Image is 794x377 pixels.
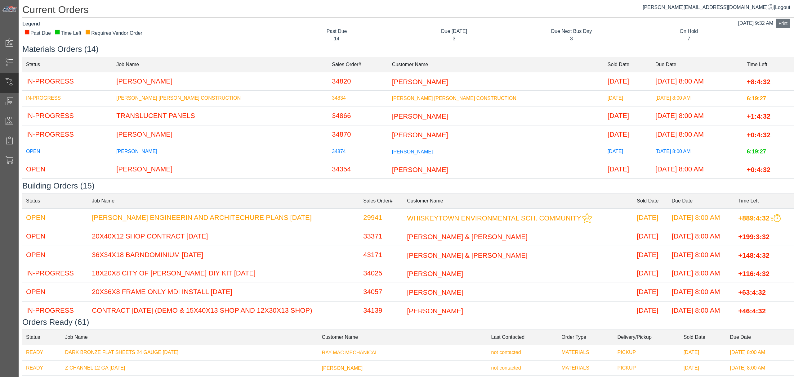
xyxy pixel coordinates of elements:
[403,193,633,208] td: Customer Name
[633,208,668,227] td: [DATE]
[328,179,388,197] td: 34879
[113,57,328,72] td: Job Name
[738,270,769,278] span: +116:4:32
[22,107,113,125] td: IN-PROGRESS
[652,144,743,160] td: [DATE] 8:00 AM
[738,307,766,315] span: +46:4:32
[88,301,359,320] td: CONTRACT [DATE] (DEMO & 15X40X13 SHOP AND 12X30X13 SHOP)
[328,72,388,91] td: 34820
[747,112,770,120] span: +1:4:32
[652,160,743,179] td: [DATE] 8:00 AM
[680,345,726,360] td: [DATE]
[283,28,390,35] div: Past Due
[558,329,613,345] td: Order Type
[407,214,581,222] span: WHISKEYTOWN ENVIRONMENTAL SCH. COMMUNITY
[635,28,743,35] div: On Hold
[88,264,359,283] td: 18X20X8 CITY OF [PERSON_NAME] DIY KIT [DATE]
[407,288,463,296] span: [PERSON_NAME]
[652,57,743,72] td: Due Date
[582,213,592,223] img: This customer should be prioritized
[652,72,743,91] td: [DATE] 8:00 AM
[85,30,142,37] div: Requires Vendor Order
[407,307,463,315] span: [PERSON_NAME]
[22,72,113,91] td: IN-PROGRESS
[652,125,743,144] td: [DATE] 8:00 AM
[643,4,790,11] div: |
[359,301,403,320] td: 34139
[388,57,604,72] td: Customer Name
[604,57,652,72] td: Sold Date
[113,107,328,125] td: TRANSLUCENT PANELS
[113,125,328,144] td: [PERSON_NAME]
[680,360,726,376] td: [DATE]
[668,227,735,246] td: [DATE] 8:00 AM
[776,19,790,28] button: Print
[22,329,61,345] td: Status
[328,57,388,72] td: Sales Order#
[738,20,774,26] span: [DATE] 9:32 AM
[392,166,448,173] span: [PERSON_NAME]
[359,264,403,283] td: 34025
[652,91,743,107] td: [DATE] 8:00 AM
[604,144,652,160] td: [DATE]
[22,44,794,54] h3: Materials Orders (14)
[668,246,735,264] td: [DATE] 8:00 AM
[22,246,88,264] td: OPEN
[738,288,766,296] span: +63:4:32
[22,208,88,227] td: OPEN
[400,35,508,43] div: 3
[113,91,328,107] td: [PERSON_NAME] [PERSON_NAME] CONSTRUCTION
[88,227,359,246] td: 20X40X12 SHOP CONTRACT [DATE]
[668,283,735,302] td: [DATE] 8:00 AM
[61,345,318,360] td: DARK BRONZE FLAT SHEETS 24 GAUGE [DATE]
[328,91,388,107] td: 34834
[614,329,680,345] td: Delivery/Pickup
[22,181,794,191] h3: Building Orders (15)
[22,125,113,144] td: IN-PROGRESS
[22,360,61,376] td: READY
[558,360,613,376] td: MATERIALS
[633,283,668,302] td: [DATE]
[22,91,113,107] td: IN-PROGRESS
[488,360,558,376] td: not contacted
[633,264,668,283] td: [DATE]
[614,345,680,360] td: PICKUP
[318,329,488,345] td: Customer Name
[359,208,403,227] td: 29941
[61,329,318,345] td: Job Name
[88,246,359,264] td: 36X34X18 BARNDOMINIUM [DATE]
[22,4,794,18] h1: Current Orders
[113,72,328,91] td: [PERSON_NAME]
[643,5,774,10] a: [PERSON_NAME][EMAIL_ADDRESS][DOMAIN_NAME]
[22,301,88,320] td: IN-PROGRESS
[283,35,390,43] div: 14
[392,112,448,120] span: [PERSON_NAME]
[775,5,790,10] span: Logout
[322,350,378,355] span: RAY-MAC MECHANICAL
[359,227,403,246] td: 33371
[328,144,388,160] td: 34874
[400,28,508,35] div: Due [DATE]
[407,233,528,241] span: [PERSON_NAME] & [PERSON_NAME]
[747,95,766,102] span: 6:19:27
[604,125,652,144] td: [DATE]
[85,30,91,34] div: ■
[738,251,769,259] span: +148:4:32
[22,317,794,327] h3: Orders Ready (61)
[2,6,17,12] img: Metals Direct Inc Logo
[359,283,403,302] td: 34057
[22,160,113,179] td: OPEN
[633,246,668,264] td: [DATE]
[635,35,743,43] div: 7
[726,360,794,376] td: [DATE] 8:00 AM
[633,227,668,246] td: [DATE]
[734,193,794,208] td: Time Left
[322,365,363,370] span: [PERSON_NAME]
[668,208,735,227] td: [DATE] 8:00 AM
[517,28,625,35] div: Due Next Bus Day
[88,193,359,208] td: Job Name
[604,107,652,125] td: [DATE]
[407,270,463,278] span: [PERSON_NAME]
[22,345,61,360] td: READY
[738,214,769,222] span: +889:4:32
